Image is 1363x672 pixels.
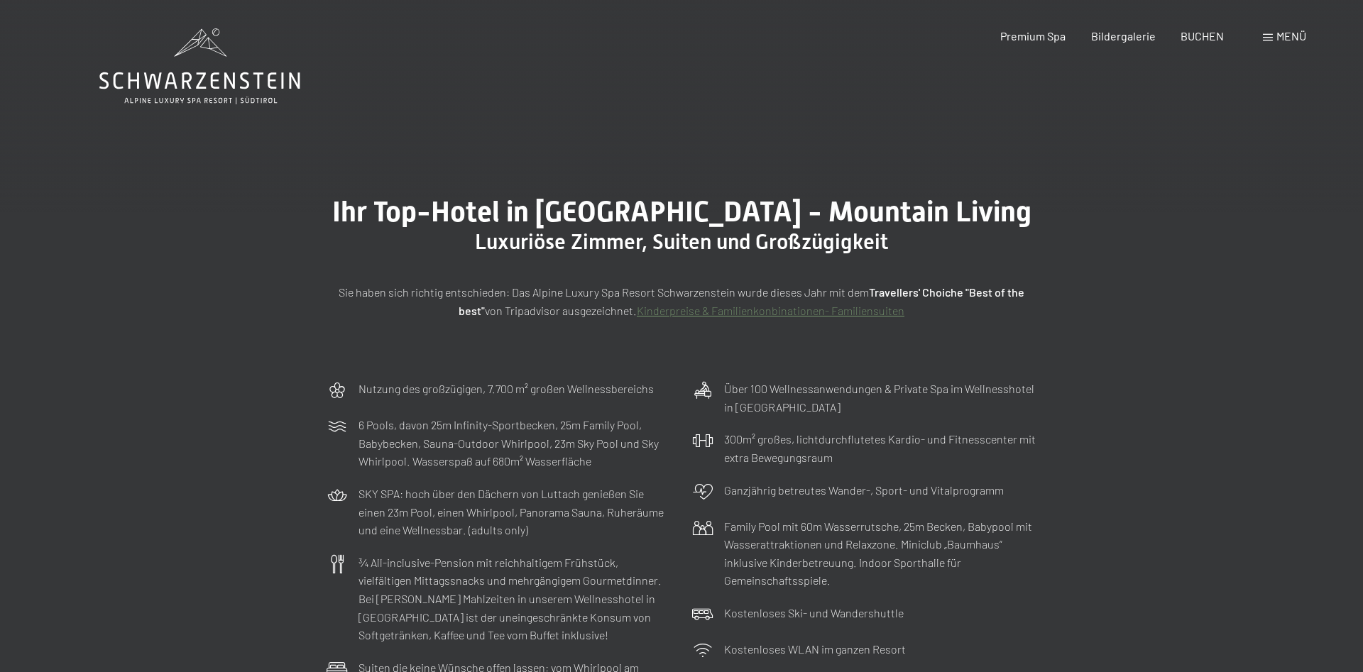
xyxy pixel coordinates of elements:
[724,604,904,622] p: Kostenloses Ski- und Wandershuttle
[724,380,1036,416] p: Über 100 Wellnessanwendungen & Private Spa im Wellnesshotel in [GEOGRAPHIC_DATA]
[327,283,1036,319] p: Sie haben sich richtig entschieden: Das Alpine Luxury Spa Resort Schwarzenstein wurde dieses Jahr...
[475,229,888,254] span: Luxuriöse Zimmer, Suiten und Großzügigkeit
[724,430,1036,466] p: 300m² großes, lichtdurchflutetes Kardio- und Fitnesscenter mit extra Bewegungsraum
[358,416,671,470] p: 6 Pools, davon 25m Infinity-Sportbecken, 25m Family Pool, Babybecken, Sauna-Outdoor Whirlpool, 23...
[1276,29,1306,43] span: Menü
[724,517,1036,590] p: Family Pool mit 60m Wasserrutsche, 25m Becken, Babypool mit Wasserattraktionen und Relaxzone. Min...
[1091,29,1156,43] a: Bildergalerie
[332,195,1031,228] span: Ihr Top-Hotel in [GEOGRAPHIC_DATA] - Mountain Living
[724,640,906,659] p: Kostenloses WLAN im ganzen Resort
[1000,29,1066,43] a: Premium Spa
[459,285,1024,317] strong: Travellers' Choiche "Best of the best"
[358,485,671,539] p: SKY SPA: hoch über den Dächern von Luttach genießen Sie einen 23m Pool, einen Whirlpool, Panorama...
[637,304,904,317] a: Kinderpreise & Familienkonbinationen- Familiensuiten
[1181,29,1224,43] a: BUCHEN
[358,553,671,644] p: ¾ All-inclusive-Pension mit reichhaltigem Frühstück, vielfältigen Mittagssnacks und mehrgängigem ...
[724,481,1004,500] p: Ganzjährig betreutes Wander-, Sport- und Vitalprogramm
[358,380,654,398] p: Nutzung des großzügigen, 7.700 m² großen Wellnessbereichs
